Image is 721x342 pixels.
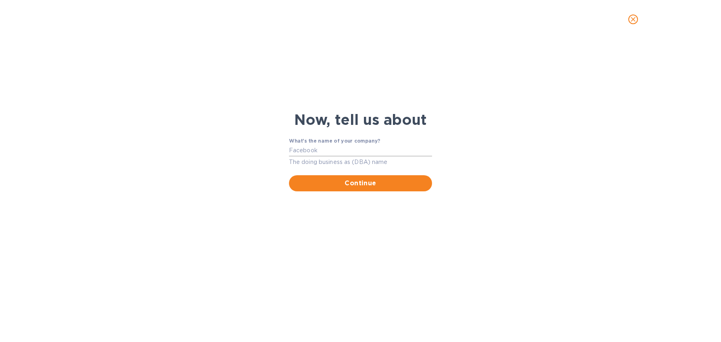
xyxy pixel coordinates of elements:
[289,175,432,191] button: Continue
[289,139,380,143] label: What's the name of your company?
[289,158,432,167] p: The doing business as (DBA) name
[294,111,427,129] b: Now, tell us about
[289,145,432,157] input: Facebook
[295,178,426,188] span: Continue
[623,10,643,29] button: close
